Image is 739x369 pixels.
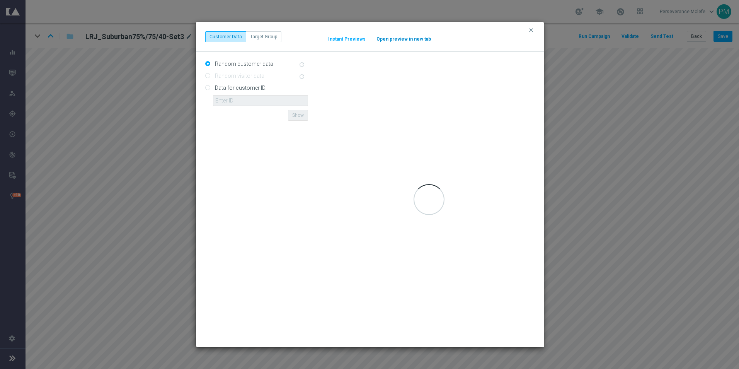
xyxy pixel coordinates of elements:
[528,27,536,34] button: clear
[205,31,281,42] div: ...
[213,95,308,106] input: Enter ID
[528,27,534,33] i: clear
[213,84,267,91] label: Data for customer ID:
[213,72,264,79] label: Random visitor data
[288,110,308,121] button: Show
[205,31,246,42] button: Customer Data
[246,31,281,42] button: Target Group
[213,60,273,67] label: Random customer data
[376,36,431,42] button: Open preview in new tab
[328,36,366,42] button: Instant Previews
